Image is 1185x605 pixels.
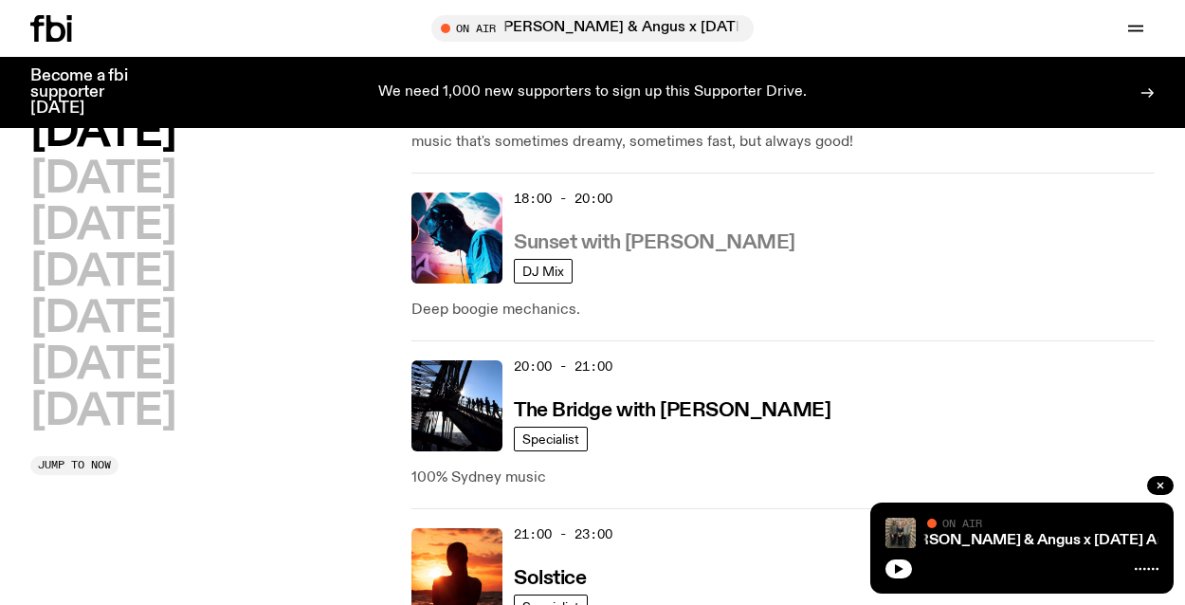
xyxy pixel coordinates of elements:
button: Jump to now [30,456,118,475]
span: 20:00 - 21:00 [514,357,612,376]
h3: Become a fbi supporter [DATE] [30,68,152,117]
a: DJ Mix [514,259,573,284]
h3: Sunset with [PERSON_NAME] [514,233,795,253]
p: We need 1,000 new supporters to sign up this Supporter Drive. [378,84,807,101]
span: DJ Mix [522,264,564,278]
button: [DATE] [30,112,175,155]
button: [DATE] [30,344,175,387]
h3: The Bridge with [PERSON_NAME] [514,401,830,421]
span: Jump to now [38,460,111,470]
img: Simon Caldwell stands side on, looking downwards. He has headphones on. Behind him is a brightly ... [411,192,502,284]
button: On AirOcean [PERSON_NAME] & Angus x [DATE] Arvos [431,15,754,42]
button: [DATE] [30,251,175,294]
p: Deep boogie mechanics. [411,299,1155,321]
h3: Solstice [514,569,586,589]
a: The Bridge with [PERSON_NAME] [514,397,830,421]
img: People climb Sydney's Harbour Bridge [411,360,502,451]
a: Sunset with [PERSON_NAME] [514,229,795,253]
span: 18:00 - 20:00 [514,190,612,208]
a: Solstice [514,565,586,589]
a: Specialist [514,427,588,451]
p: 100% Sydney music [411,467,1155,489]
span: 21:00 - 23:00 [514,525,612,543]
span: Specialist [522,431,579,446]
button: [DATE] [30,158,175,201]
button: [DATE] [30,205,175,247]
button: [DATE] [30,298,175,340]
p: music that's sometimes dreamy, sometimes fast, but always good! [411,131,1155,154]
button: [DATE] [30,391,175,433]
span: On Air [942,517,982,529]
